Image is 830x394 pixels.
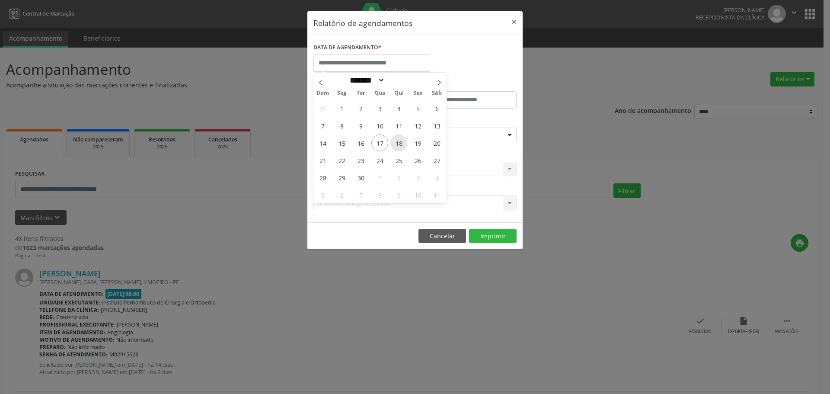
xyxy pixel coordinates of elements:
[313,90,332,96] span: Dom
[417,78,517,91] label: ATÉ
[390,169,407,186] span: Outubro 2, 2025
[371,186,388,203] span: Outubro 8, 2025
[352,135,369,151] span: Setembro 16, 2025
[314,152,331,169] span: Setembro 21, 2025
[390,100,407,117] span: Setembro 4, 2025
[409,90,428,96] span: Sex
[314,135,331,151] span: Setembro 14, 2025
[333,135,350,151] span: Setembro 15, 2025
[332,90,351,96] span: Seg
[314,169,331,186] span: Setembro 28, 2025
[418,229,466,243] button: Cancelar
[505,11,523,32] button: Close
[428,135,445,151] span: Setembro 20, 2025
[371,152,388,169] span: Setembro 24, 2025
[352,117,369,134] span: Setembro 9, 2025
[347,76,385,85] select: Month
[371,169,388,186] span: Outubro 1, 2025
[333,100,350,117] span: Setembro 1, 2025
[409,135,426,151] span: Setembro 19, 2025
[428,186,445,203] span: Outubro 11, 2025
[352,100,369,117] span: Setembro 2, 2025
[314,117,331,134] span: Setembro 7, 2025
[390,152,407,169] span: Setembro 25, 2025
[385,76,413,85] input: Year
[314,186,331,203] span: Outubro 5, 2025
[370,90,389,96] span: Qua
[409,100,426,117] span: Setembro 5, 2025
[428,100,445,117] span: Setembro 6, 2025
[409,186,426,203] span: Outubro 10, 2025
[428,169,445,186] span: Outubro 4, 2025
[390,186,407,203] span: Outubro 9, 2025
[390,117,407,134] span: Setembro 11, 2025
[409,169,426,186] span: Outubro 3, 2025
[314,100,331,117] span: Agosto 31, 2025
[409,152,426,169] span: Setembro 26, 2025
[351,90,370,96] span: Ter
[409,117,426,134] span: Setembro 12, 2025
[352,152,369,169] span: Setembro 23, 2025
[389,90,409,96] span: Qui
[333,152,350,169] span: Setembro 22, 2025
[333,169,350,186] span: Setembro 29, 2025
[333,186,350,203] span: Outubro 6, 2025
[428,90,447,96] span: Sáb
[371,100,388,117] span: Setembro 3, 2025
[352,186,369,203] span: Outubro 7, 2025
[313,17,412,29] h5: Relatório de agendamentos
[352,169,369,186] span: Setembro 30, 2025
[371,135,388,151] span: Setembro 17, 2025
[428,117,445,134] span: Setembro 13, 2025
[428,152,445,169] span: Setembro 27, 2025
[390,135,407,151] span: Setembro 18, 2025
[333,117,350,134] span: Setembro 8, 2025
[469,229,517,243] button: Imprimir
[313,41,381,54] label: DATA DE AGENDAMENTO
[371,117,388,134] span: Setembro 10, 2025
